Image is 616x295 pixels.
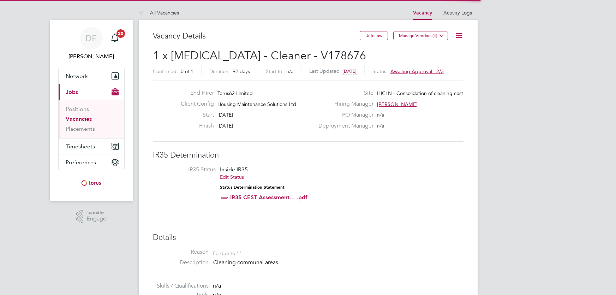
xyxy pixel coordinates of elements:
[59,84,124,100] button: Jobs
[153,49,366,63] span: 1 x [MEDICAL_DATA] - Cleaner - V178676
[213,248,241,256] div: For due to ""
[116,29,125,38] span: 20
[443,10,472,16] a: Activity Logs
[360,31,388,40] button: Unfollow
[153,31,360,41] h3: Vacancy Details
[50,20,133,201] nav: Main navigation
[266,68,282,75] label: Start In
[372,68,386,75] label: Status
[66,106,89,112] a: Positions
[233,68,250,75] span: 92 days
[108,27,122,49] a: 20
[213,259,464,266] p: Cleaning communal areas.
[66,116,92,122] a: Vacancies
[377,112,384,118] span: n/a
[314,100,373,108] label: Hiring Manager
[153,150,464,160] h3: IR35 Determination
[86,210,106,216] span: Powered by
[76,210,106,223] a: Powered byEngage
[58,52,125,61] span: Danielle Ebden
[309,68,340,74] label: Last Updated
[153,259,209,266] label: Description
[58,177,125,189] a: Go to home page
[286,68,293,75] span: n/a
[66,73,88,79] span: Network
[59,138,124,154] button: Timesheets
[59,100,124,138] div: Jobs
[213,282,221,289] span: n/a
[79,177,103,189] img: torus-logo-retina.png
[314,89,373,97] label: Site
[59,154,124,170] button: Preferences
[175,122,214,130] label: Finish
[153,232,464,243] h3: Details
[220,166,248,173] span: Inside IR35
[139,10,179,16] a: All Vacancies
[181,68,193,75] span: 0 of 1
[377,90,463,96] span: IHCLN - Consolidation of cleaning cost
[175,100,214,108] label: Client Config
[153,248,209,256] label: Reason
[314,111,373,119] label: PO Manager
[160,166,216,173] label: IR35 Status
[66,143,95,150] span: Timesheets
[175,111,214,119] label: Start
[85,34,97,43] span: DE
[217,112,233,118] span: [DATE]
[217,101,296,107] span: Housing Maintenance Solutions Ltd
[230,194,307,201] a: IR35 CEST Assessment... .pdf
[390,68,444,75] span: Awaiting approval - 2/3
[393,31,448,40] button: Manage Vendors (4)
[377,101,418,107] span: [PERSON_NAME]
[314,122,373,130] label: Deployment Manager
[153,68,177,75] label: Confirmed
[66,89,78,95] span: Jobs
[220,174,244,180] a: Edit Status
[217,123,233,129] span: [DATE]
[413,10,432,16] a: Vacancy
[217,90,253,96] span: Torus62 Limited
[66,125,95,132] a: Placements
[58,27,125,61] a: DE[PERSON_NAME]
[377,123,384,129] span: n/a
[209,68,228,75] label: Duration
[153,282,209,290] label: Skills / Qualifications
[175,89,214,97] label: End Hirer
[342,68,357,74] span: [DATE]
[220,185,285,190] strong: Status Determination Statement
[59,68,124,84] button: Network
[66,159,96,166] span: Preferences
[86,216,106,222] span: Engage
